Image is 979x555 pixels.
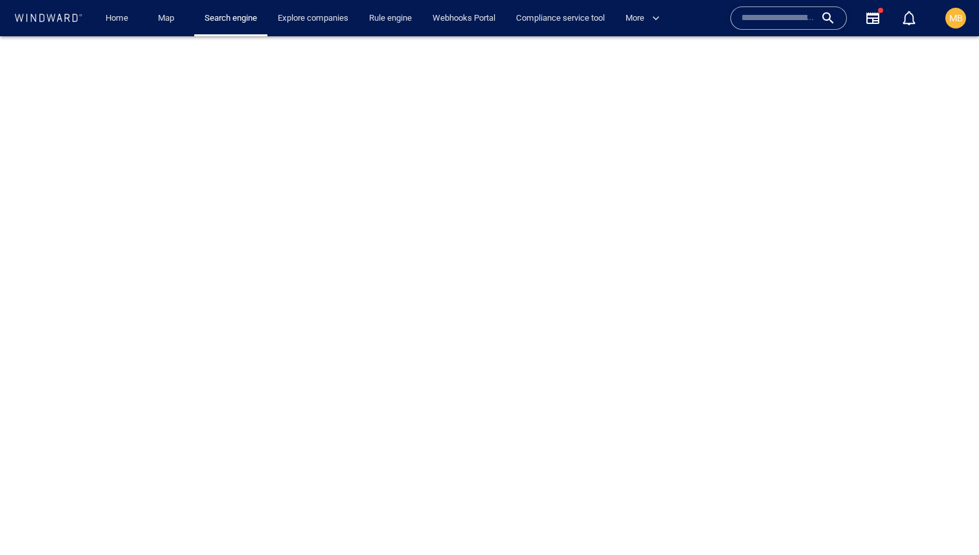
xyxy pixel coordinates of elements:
[620,7,671,30] button: More
[100,7,133,30] a: Home
[96,7,137,30] button: Home
[199,7,262,30] a: Search engine
[511,7,610,30] a: Compliance service tool
[273,7,354,30] a: Explore companies
[364,7,417,30] a: Rule engine
[901,10,917,26] div: Notification center
[949,13,963,23] span: MB
[625,11,660,26] span: More
[924,497,969,545] iframe: Chat
[427,7,501,30] a: Webhooks Portal
[153,7,184,30] a: Map
[148,7,189,30] button: Map
[943,5,969,31] button: MB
